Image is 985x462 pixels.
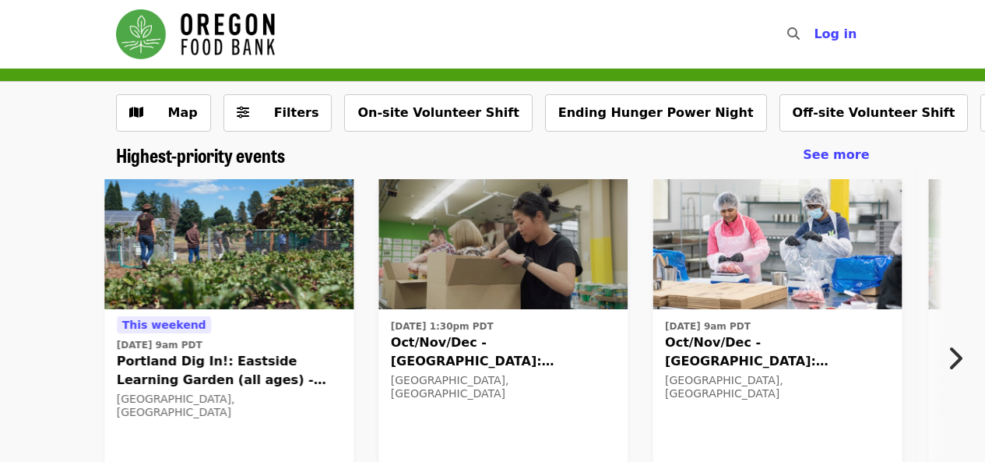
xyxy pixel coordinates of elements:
img: Portland Dig In!: Eastside Learning Garden (all ages) - Aug/Sept/Oct organized by Oregon Food Bank [104,179,354,310]
button: Filters (0 selected) [223,94,332,132]
i: search icon [787,26,800,41]
span: Highest-priority events [116,141,285,168]
span: Map [168,105,198,120]
img: Oct/Nov/Dec - Portland: Repack/Sort (age 8+) organized by Oregon Food Bank [378,179,628,310]
a: See more [803,146,869,164]
span: This weekend [122,319,206,331]
input: Search [809,16,821,53]
span: Oct/Nov/Dec - [GEOGRAPHIC_DATA]: Repack/Sort (age [DEMOGRAPHIC_DATA]+) [665,333,889,371]
div: [GEOGRAPHIC_DATA], [GEOGRAPHIC_DATA] [391,374,615,400]
button: Next item [934,337,985,380]
span: Portland Dig In!: Eastside Learning Garden (all ages) - Aug/Sept/Oct [117,352,341,390]
i: map icon [129,105,143,120]
div: [GEOGRAPHIC_DATA], [GEOGRAPHIC_DATA] [117,393,341,419]
button: Show map view [116,94,211,132]
button: Off-site Volunteer Shift [779,94,969,132]
i: sliders-h icon [237,105,249,120]
time: [DATE] 1:30pm PDT [391,319,494,333]
img: Oregon Food Bank - Home [116,9,275,59]
time: [DATE] 9am PDT [665,319,751,333]
div: Highest-priority events [104,144,882,167]
span: Filters [274,105,319,120]
span: See more [803,147,869,162]
a: Highest-priority events [116,144,285,167]
img: Oct/Nov/Dec - Beaverton: Repack/Sort (age 10+) organized by Oregon Food Bank [653,179,902,310]
button: Log in [801,19,869,50]
time: [DATE] 9am PDT [117,338,202,352]
span: Log in [814,26,857,41]
button: On-site Volunteer Shift [344,94,532,132]
span: Oct/Nov/Dec - [GEOGRAPHIC_DATA]: Repack/Sort (age [DEMOGRAPHIC_DATA]+) [391,333,615,371]
div: [GEOGRAPHIC_DATA], [GEOGRAPHIC_DATA] [665,374,889,400]
i: chevron-right icon [947,344,962,373]
button: Ending Hunger Power Night [545,94,767,132]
